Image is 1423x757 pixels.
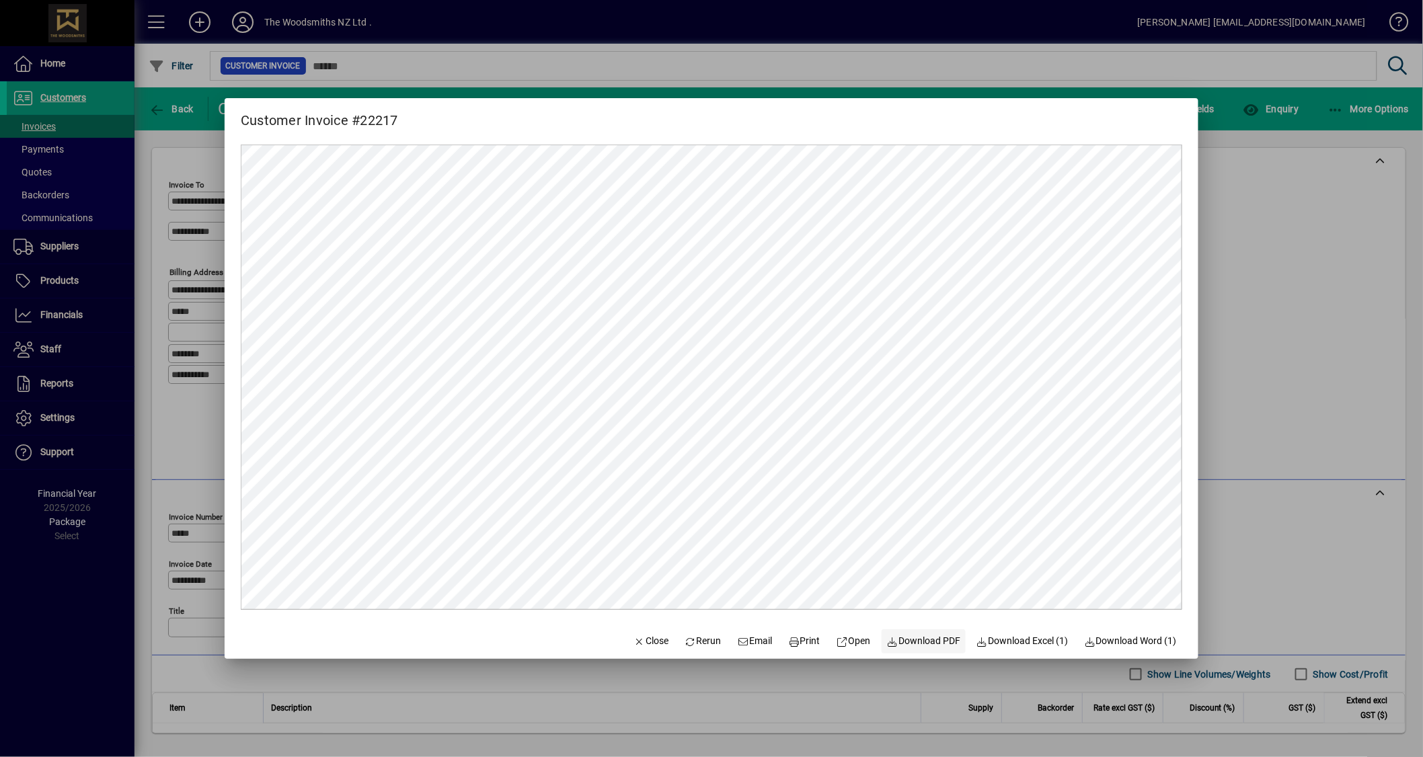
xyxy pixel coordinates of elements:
span: Email [738,634,773,648]
button: Print [783,629,826,653]
span: Download PDF [887,634,961,648]
span: Download Excel (1) [976,634,1069,648]
span: Close [634,634,669,648]
span: Open [837,634,871,648]
button: Download Word (1) [1079,629,1183,653]
span: Print [788,634,820,648]
button: Email [732,629,778,653]
a: Open [831,629,876,653]
h2: Customer Invoice #22217 [225,98,414,131]
span: Rerun [685,634,722,648]
a: Download PDF [882,629,966,653]
button: Close [629,629,675,653]
span: Download Word (1) [1085,634,1178,648]
button: Download Excel (1) [971,629,1074,653]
